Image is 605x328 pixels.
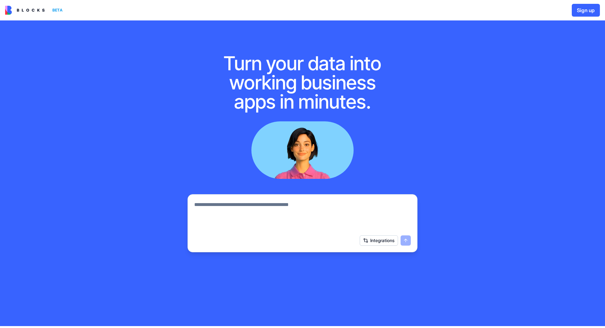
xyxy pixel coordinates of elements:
button: Integrations [360,235,398,246]
a: BETA [5,6,65,15]
button: Sign up [572,4,600,17]
div: BETA [50,6,65,15]
img: logo [5,6,45,15]
h1: Turn your data into working business apps in minutes. [211,54,394,111]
